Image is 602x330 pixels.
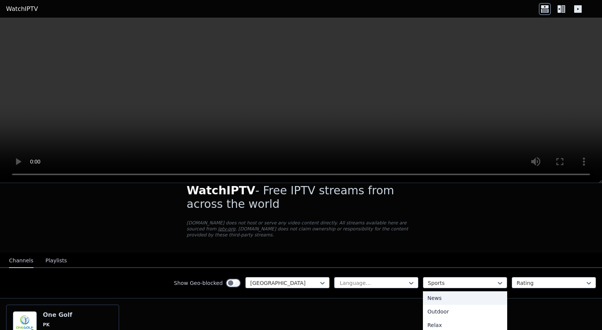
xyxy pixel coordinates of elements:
div: Outdoor [423,305,507,318]
a: WatchIPTV [6,5,38,14]
h6: One Golf [43,311,76,319]
label: Show Geo-blocked [174,279,223,287]
h1: - Free IPTV streams from across the world [187,184,415,211]
span: PK [43,322,50,328]
button: Playlists [46,254,67,268]
div: News [423,291,507,305]
span: WatchIPTV [187,184,255,197]
a: iptv-org [218,226,236,232]
button: Channels [9,254,33,268]
p: [DOMAIN_NAME] does not host or serve any video content directly. All streams available here are s... [187,220,415,238]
